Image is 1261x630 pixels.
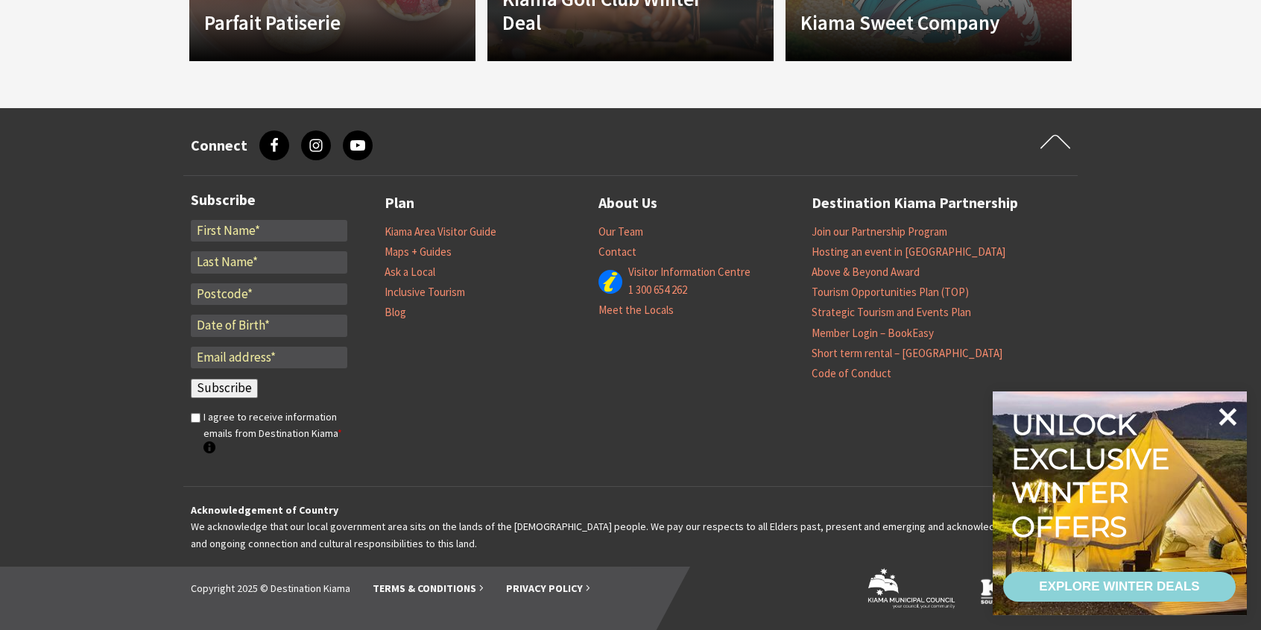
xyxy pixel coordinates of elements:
div: Unlock exclusive winter offers [1011,408,1176,544]
h3: Connect [191,136,247,154]
a: EXPLORE WINTER DEALS [1003,572,1236,602]
a: Terms & Conditions [373,582,484,596]
strong: Acknowledgement of Country [191,503,338,517]
a: Hosting an event in [GEOGRAPHIC_DATA] [812,245,1005,259]
li: Copyright 2025 © Destination Kiama [191,580,350,596]
a: Plan [385,191,414,215]
a: Visitor Information Centre [628,265,750,280]
img: Kiama Logo [981,573,1070,604]
a: Member Login – BookEasy [812,326,934,341]
input: Email address* [191,347,347,369]
a: About Us [598,191,657,215]
label: I agree to receive information emails from Destination Kiama [203,409,347,459]
a: Maps + Guides [385,245,452,259]
a: Our Team [598,224,643,239]
a: Inclusive Tourism [385,285,465,300]
h4: Kiama Sweet Company [800,10,1014,34]
a: 1 300 654 262 [628,283,687,297]
a: Join our Partnership Program [812,224,947,239]
div: EXPLORE WINTER DEALS [1039,572,1199,602]
a: Privacy Policy [506,582,590,596]
a: Ask a Local [385,265,435,280]
input: Postcode* [191,283,347,306]
input: Last Name* [191,251,347,274]
a: Contact [598,245,636,259]
h4: Parfait Patiserie [204,10,417,34]
a: Meet the Locals [598,303,674,318]
p: We acknowledge that our local government area sits on the lands of the [DEMOGRAPHIC_DATA] people.... [191,502,1070,552]
a: Strategic Tourism and Events Plan [812,305,971,320]
input: Subscribe [191,379,258,398]
a: Above & Beyond Award [812,265,920,280]
a: Kiama Area Visitor Guide [385,224,496,239]
a: Tourism Opportunities Plan (TOP) [812,285,969,300]
h3: Subscribe [191,191,347,209]
input: First Name* [191,220,347,242]
a: Short term rental – [GEOGRAPHIC_DATA] Code of Conduct [812,346,1002,381]
a: Blog [385,305,406,320]
input: Date of Birth* [191,315,347,337]
a: Destination Kiama Partnership [812,191,1018,215]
